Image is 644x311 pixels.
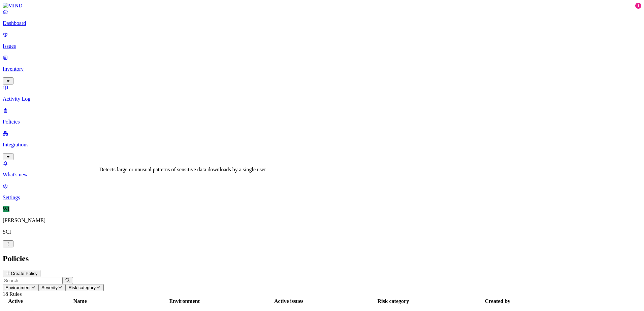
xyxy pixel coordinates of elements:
[3,130,641,159] a: Integrations
[3,142,641,148] p: Integrations
[237,298,340,304] div: Active issues
[3,66,641,72] p: Inventory
[3,20,641,26] p: Dashboard
[3,96,641,102] p: Activity Log
[3,229,641,235] p: SCI
[3,195,641,201] p: Settings
[133,298,236,304] div: Environment
[3,254,641,263] h2: Policies
[41,285,58,290] span: Severity
[3,107,641,125] a: Policies
[3,206,9,212] span: WI
[342,298,445,304] div: Risk category
[99,167,266,173] div: Detects large or unusual patterns of sensitive data downloads by a single user
[3,183,641,201] a: Settings
[3,217,641,223] p: [PERSON_NAME]
[635,3,641,9] div: 1
[3,43,641,49] p: Issues
[3,84,641,102] a: Activity Log
[3,3,23,9] img: MIND
[3,172,641,178] p: What's new
[5,285,31,290] span: Environment
[68,285,96,290] span: Risk category
[3,119,641,125] p: Policies
[3,160,641,178] a: What's new
[3,9,641,26] a: Dashboard
[3,277,62,284] input: Search
[3,3,641,9] a: MIND
[3,291,22,297] span: 18 Rules
[29,298,132,304] div: Name
[446,298,549,304] div: Created by
[4,298,27,304] div: Active
[3,55,641,83] a: Inventory
[3,270,40,277] button: Create Policy
[3,32,641,49] a: Issues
